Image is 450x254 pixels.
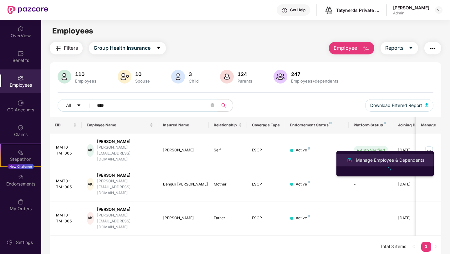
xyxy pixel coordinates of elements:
div: ESCP [252,215,280,221]
span: right [434,245,438,248]
img: svg+xml;base64,PHN2ZyBpZD0iTXlfT3JkZXJzIiBkYXRhLW5hbWU9Ik15IE9yZGVycyIgeG1sbnM9Imh0dHA6Ly93d3cudz... [18,199,24,205]
div: [PERSON_NAME] [163,215,204,221]
span: close-circle [211,103,214,109]
div: [PERSON_NAME] [97,172,153,178]
div: Parents [236,79,253,84]
img: manageButton [424,145,434,155]
span: Relationship [214,123,237,128]
div: Admin [393,11,429,16]
img: logo%20-%20black%20(1).png [324,6,333,15]
div: Child [187,79,200,84]
li: Previous Page [409,242,419,252]
div: Mother [214,181,242,187]
img: svg+xml;base64,PHN2ZyB4bWxucz0iaHR0cDovL3d3dy53My5vcmcvMjAwMC9zdmciIHdpZHRoPSI4IiBoZWlnaHQ9IjgiIH... [308,147,310,150]
div: MMT0-TM-005 [56,145,77,156]
span: Download Filtered Report [370,102,422,109]
button: Download Filtered Report [365,99,433,112]
span: Employees [52,26,93,35]
span: caret-down [77,103,81,108]
div: [PERSON_NAME] [393,5,429,11]
img: svg+xml;base64,PHN2ZyB4bWxucz0iaHR0cDovL3d3dy53My5vcmcvMjAwMC9zdmciIHdpZHRoPSI4IiBoZWlnaHQ9IjgiIH... [384,122,386,124]
th: Coverage Type [247,117,285,134]
div: Stepathon [1,156,41,162]
div: ESCP [252,147,280,153]
img: svg+xml;base64,PHN2ZyBpZD0iU2V0dGluZy0yMHgyMCIgeG1sbnM9Imh0dHA6Ly93d3cudzMub3JnLzIwMDAvc3ZnIiB3aW... [7,239,13,246]
img: svg+xml;base64,PHN2ZyB4bWxucz0iaHR0cDovL3d3dy53My5vcmcvMjAwMC9zdmciIHhtbG5zOnhsaW5rPSJodHRwOi8vd3... [171,70,185,84]
img: svg+xml;base64,PHN2ZyB4bWxucz0iaHR0cDovL3d3dy53My5vcmcvMjAwMC9zdmciIHhtbG5zOnhsaW5rPSJodHRwOi8vd3... [274,70,287,84]
span: caret-down [156,45,161,51]
span: Employee Name [87,123,148,128]
img: svg+xml;base64,PHN2ZyBpZD0iRW1wbG95ZWVzIiB4bWxucz0iaHR0cDovL3d3dy53My5vcmcvMjAwMC9zdmciIHdpZHRoPS... [18,75,24,81]
img: New Pazcare Logo [8,6,48,14]
div: [PERSON_NAME][EMAIL_ADDRESS][DOMAIN_NAME] [97,178,153,196]
div: Tatynerds Private Limited [336,7,380,13]
div: Platform Status [354,123,388,128]
img: svg+xml;base64,PHN2ZyB4bWxucz0iaHR0cDovL3d3dy53My5vcmcvMjAwMC9zdmciIHdpZHRoPSIyNCIgaGVpZ2h0PSIyNC... [54,45,62,52]
td: - [349,167,393,201]
div: Get Help [290,8,305,13]
div: Employees+dependents [290,79,340,84]
div: ESCP [252,181,280,187]
span: All [66,102,71,109]
button: Allcaret-down [58,99,96,112]
div: Benguli [PERSON_NAME] [163,181,204,187]
div: MMT0-TM-005 [56,178,77,190]
div: [DATE] [398,215,426,221]
div: Endorsement Status [290,123,344,128]
div: Auto Verified [360,147,385,153]
span: search [217,103,230,108]
div: 247 [290,71,340,77]
div: Active [296,147,310,153]
div: 124 [236,71,253,77]
div: [PERSON_NAME][EMAIL_ADDRESS][DOMAIN_NAME] [97,145,153,162]
img: svg+xml;base64,PHN2ZyB4bWxucz0iaHR0cDovL3d3dy53My5vcmcvMjAwMC9zdmciIHhtbG5zOnhsaW5rPSJodHRwOi8vd3... [118,70,131,84]
th: EID [50,117,82,134]
div: AK [87,212,94,225]
span: left [412,245,416,248]
img: svg+xml;base64,PHN2ZyB4bWxucz0iaHR0cDovL3d3dy53My5vcmcvMjAwMC9zdmciIHdpZHRoPSIyMSIgaGVpZ2h0PSIyMC... [18,149,24,155]
span: loading [385,167,391,173]
div: [DATE] [398,147,426,153]
th: Insured Name [158,117,209,134]
img: svg+xml;base64,PHN2ZyBpZD0iRW5kb3JzZW1lbnRzIiB4bWxucz0iaHR0cDovL3d3dy53My5vcmcvMjAwMC9zdmciIHdpZH... [18,174,24,180]
div: Settings [14,239,35,246]
div: 110 [74,71,98,77]
button: left [409,242,419,252]
div: [PERSON_NAME] [97,206,153,212]
th: Employee Name [82,117,158,134]
div: [PERSON_NAME][EMAIL_ADDRESS][DOMAIN_NAME] [97,212,153,230]
div: AK [87,178,94,190]
button: right [431,242,441,252]
img: svg+xml;base64,PHN2ZyB4bWxucz0iaHR0cDovL3d3dy53My5vcmcvMjAwMC9zdmciIHhtbG5zOnhsaW5rPSJodHRwOi8vd3... [362,45,370,52]
div: 3 [187,71,200,77]
img: svg+xml;base64,PHN2ZyBpZD0iQ0RfQWNjb3VudHMiIGRhdGEtbmFtZT0iQ0QgQWNjb3VudHMiIHhtbG5zPSJodHRwOi8vd3... [18,100,24,106]
button: Employee [329,42,374,54]
td: - [349,201,393,236]
div: Active [296,181,310,187]
button: Reportscaret-down [381,42,418,54]
li: 1 [421,242,431,252]
span: caret-down [408,45,413,51]
img: svg+xml;base64,PHN2ZyBpZD0iQmVuZWZpdHMiIHhtbG5zPSJodHRwOi8vd3d3LnczLm9yZy8yMDAwL3N2ZyIgd2lkdGg9Ij... [18,50,24,57]
div: MMT0-TM-005 [56,212,77,224]
div: Father [214,215,242,221]
div: New Challenge [8,164,34,169]
img: svg+xml;base64,PHN2ZyB4bWxucz0iaHR0cDovL3d3dy53My5vcmcvMjAwMC9zdmciIHdpZHRoPSIyNCIgaGVpZ2h0PSIyNC... [429,45,437,52]
button: Group Health Insurancecaret-down [89,42,166,54]
span: Reports [385,44,403,52]
span: close-circle [211,103,214,107]
span: Employee [334,44,357,52]
th: Joining Date [393,117,431,134]
div: 10 [134,71,151,77]
img: svg+xml;base64,PHN2ZyB4bWxucz0iaHR0cDovL3d3dy53My5vcmcvMjAwMC9zdmciIHdpZHRoPSI4IiBoZWlnaHQ9IjgiIH... [308,215,310,217]
button: Filters [50,42,83,54]
img: svg+xml;base64,PHN2ZyB4bWxucz0iaHR0cDovL3d3dy53My5vcmcvMjAwMC9zdmciIHhtbG5zOnhsaW5rPSJodHRwOi8vd3... [220,70,234,84]
img: svg+xml;base64,PHN2ZyBpZD0iSGVscC0zMngzMiIgeG1sbnM9Imh0dHA6Ly93d3cudzMub3JnLzIwMDAvc3ZnIiB3aWR0aD... [281,8,288,14]
div: [DATE] [398,181,426,187]
img: svg+xml;base64,PHN2ZyB4bWxucz0iaHR0cDovL3d3dy53My5vcmcvMjAwMC9zdmciIHdpZHRoPSI4IiBoZWlnaHQ9IjgiIH... [329,122,332,124]
li: Total 3 items [380,242,406,252]
a: 1 [421,242,431,251]
img: svg+xml;base64,PHN2ZyB4bWxucz0iaHR0cDovL3d3dy53My5vcmcvMjAwMC9zdmciIHhtbG5zOnhsaW5rPSJodHRwOi8vd3... [425,103,428,107]
img: svg+xml;base64,PHN2ZyBpZD0iSG9tZSIgeG1sbnM9Imh0dHA6Ly93d3cudzMub3JnLzIwMDAvc3ZnIiB3aWR0aD0iMjAiIG... [18,26,24,32]
div: Employees [74,79,98,84]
